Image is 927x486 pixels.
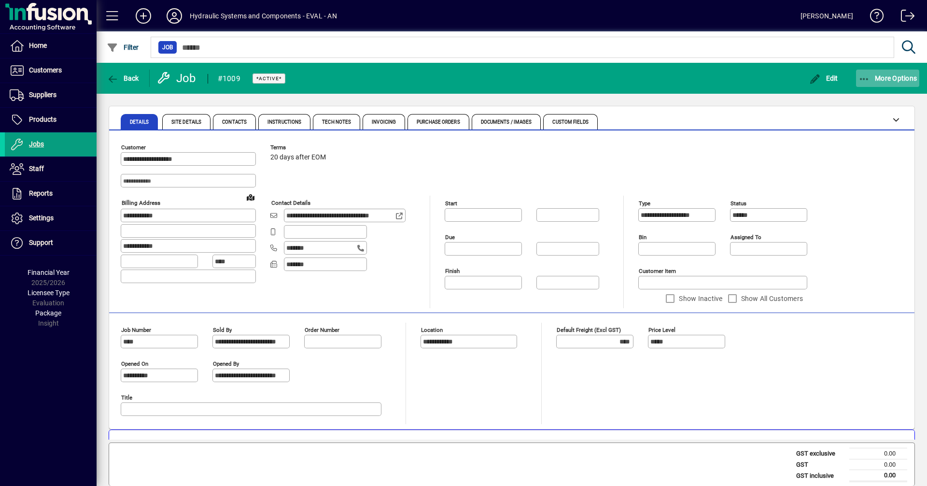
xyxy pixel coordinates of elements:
span: Contacts [222,120,247,125]
span: Back [107,74,139,82]
a: Logout [894,2,915,33]
span: 20 days after EOM [270,154,326,161]
span: Details [130,120,149,125]
button: Edit [807,70,841,87]
div: #1009 [218,71,240,86]
a: Suppliers [5,83,97,107]
span: Suppliers [29,91,56,99]
mat-label: Bin [639,234,646,241]
a: Home [5,34,97,58]
span: Staff [29,165,44,172]
mat-label: Default Freight (excl GST) [557,327,621,333]
a: Support [5,231,97,255]
a: Staff [5,157,97,181]
label: Show Cost [867,439,902,449]
button: Filter [104,39,141,56]
mat-label: Order number [305,327,339,333]
td: 0.00 [849,448,907,459]
div: [PERSON_NAME] [801,8,853,24]
span: Site Details [171,120,201,125]
span: Documents / Images [481,120,532,125]
mat-label: Finish [445,268,460,274]
td: GST [791,459,849,470]
td: 0.00 [849,459,907,470]
span: More Options [858,74,917,82]
td: GST exclusive [791,448,849,459]
a: Knowledge Base [863,2,884,33]
a: Settings [5,206,97,230]
mat-label: Due [445,234,455,241]
mat-label: Start [445,200,457,207]
mat-label: Opened by [213,360,239,367]
span: Financial Year [28,269,70,276]
a: View on map [243,189,258,205]
span: Licensee Type [28,289,70,297]
mat-label: Customer Item [639,268,676,274]
span: Purchase Orders [417,120,460,125]
mat-label: Customer [121,144,146,151]
span: Home [29,42,47,49]
span: Customers [29,66,62,74]
button: Back [104,70,141,87]
mat-label: Job number [121,327,151,333]
div: Job [157,71,198,86]
mat-label: Price Level [648,327,675,333]
app-page-header-button: Back [97,70,150,87]
a: Reports [5,182,97,206]
span: Job [162,43,173,52]
mat-label: Sold by [213,327,232,333]
mat-label: Type [639,200,650,207]
mat-label: Assigned to [730,234,761,241]
mat-label: Location [421,327,443,333]
span: Package [35,309,61,317]
div: Hydraulic Systems and Components - EVAL - AN [190,8,337,24]
a: Customers [5,58,97,83]
span: Settings [29,214,54,222]
mat-label: Opened On [121,360,148,367]
span: Support [29,239,53,246]
span: Reports [29,189,53,197]
span: Custom Fields [552,120,588,125]
mat-label: Status [730,200,746,207]
span: Terms [270,144,328,151]
td: 0.00 [849,470,907,482]
button: Add [128,7,159,25]
span: Tech Notes [322,120,351,125]
button: Profile [159,7,190,25]
span: Filter [107,43,139,51]
td: GST inclusive [791,470,849,482]
span: Products [29,115,56,123]
span: Edit [809,74,838,82]
mat-label: Title [121,394,132,401]
button: More Options [856,70,920,87]
span: Invoicing [372,120,396,125]
span: Instructions [267,120,301,125]
a: Products [5,108,97,132]
span: Jobs [29,140,44,148]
